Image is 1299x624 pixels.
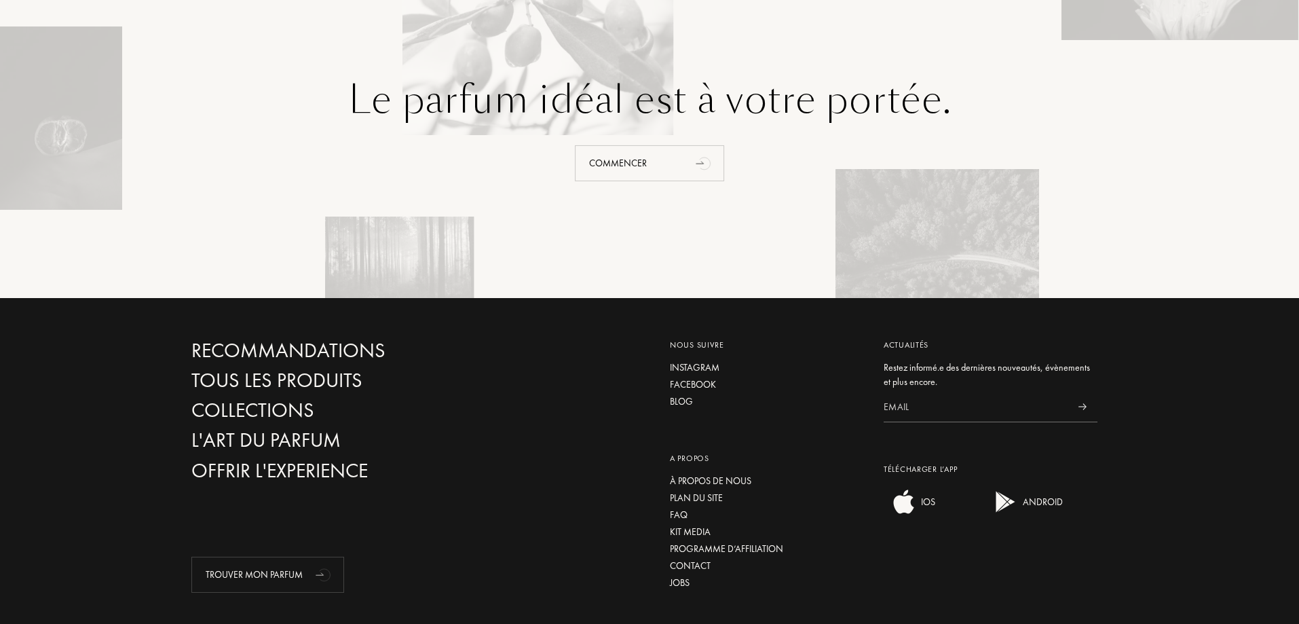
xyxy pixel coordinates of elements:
a: Tous les produits [191,369,483,392]
div: Télécharger L’app [884,463,1097,475]
div: Le parfum idéal est à votre portée. [195,75,1104,125]
a: android appANDROID [985,506,1063,518]
img: news_send.svg [1078,403,1087,410]
a: Plan du site [670,491,863,505]
a: FAQ [670,508,863,522]
a: Instagram [670,361,863,375]
div: animation [691,149,718,177]
a: Facebook [670,378,863,392]
input: Email [884,392,1067,422]
div: Commencer [575,145,724,181]
div: Actualités [884,339,1097,351]
a: Programme d’affiliation [670,542,863,556]
div: Restez informé.e des dernières nouveautés, évènements et plus encore. [884,361,1097,389]
div: Nous suivre [670,339,863,351]
div: IOS [918,488,935,515]
a: À propos de nous [670,474,863,488]
a: Commenceranimation [195,125,1104,181]
img: android app [992,488,1019,515]
div: Trouver mon parfum [191,557,344,593]
img: ios app [890,488,918,515]
a: L'Art du Parfum [191,428,483,452]
a: Contact [670,559,863,573]
a: Jobs [670,576,863,590]
a: Collections [191,399,483,422]
a: Blog [670,394,863,409]
a: ios appIOS [884,506,935,518]
div: animation [311,561,338,588]
a: Recommandations [191,339,483,363]
a: Offrir l'experience [191,459,483,483]
div: ANDROID [1019,488,1063,515]
a: Kit media [670,525,863,539]
div: A propos [670,452,863,464]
